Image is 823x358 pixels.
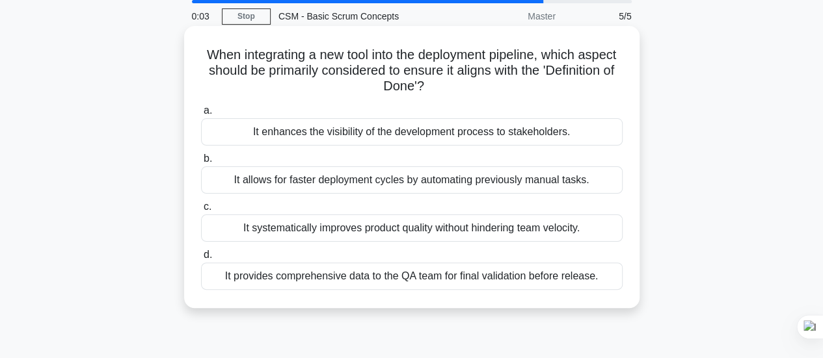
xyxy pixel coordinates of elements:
span: b. [204,153,212,164]
span: a. [204,105,212,116]
div: 5/5 [563,3,640,29]
div: 0:03 [184,3,222,29]
div: It systematically improves product quality without hindering team velocity. [201,214,623,242]
div: It enhances the visibility of the development process to stakeholders. [201,118,623,146]
h5: When integrating a new tool into the deployment pipeline, which aspect should be primarily consid... [200,47,624,95]
div: Master [450,3,563,29]
div: It allows for faster deployment cycles by automating previously manual tasks. [201,166,623,194]
div: CSM - Basic Scrum Concepts [271,3,450,29]
div: It provides comprehensive data to the QA team for final validation before release. [201,262,623,290]
a: Stop [222,8,271,25]
span: d. [204,249,212,260]
span: c. [204,201,211,212]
